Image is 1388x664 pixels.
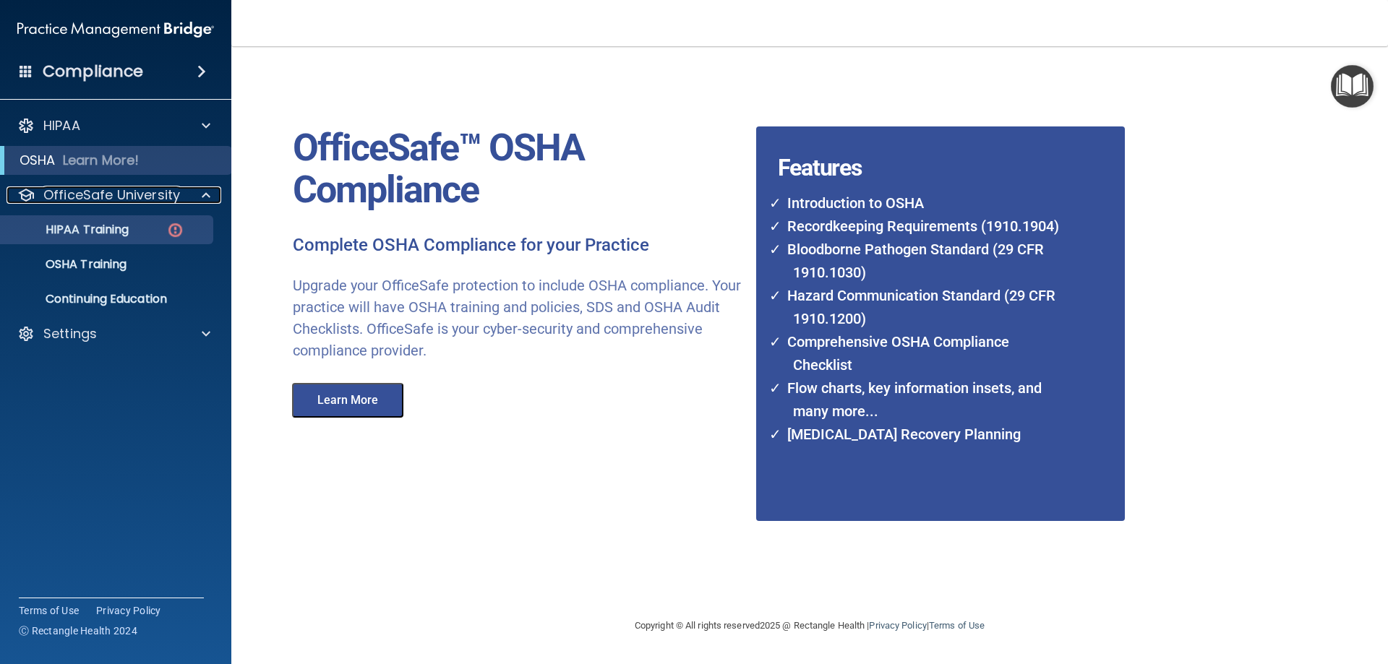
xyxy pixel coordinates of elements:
p: HIPAA [43,117,80,134]
a: Terms of Use [929,620,985,631]
p: Complete OSHA Compliance for your Practice [293,234,745,257]
a: Privacy Policy [96,603,161,618]
p: Settings [43,325,97,342]
li: Bloodborne Pathogen Standard (29 CFR 1910.1030) [779,238,1068,284]
h4: Compliance [43,61,143,82]
a: Learn More [282,395,418,406]
li: Hazard Communication Standard (29 CFR 1910.1200) [779,284,1068,330]
a: HIPAA [17,117,210,134]
span: Ⓒ Rectangle Health 2024 [19,624,137,638]
li: Flow charts, key information insets, and many more... [779,376,1068,423]
button: Open Resource Center [1331,65,1374,108]
a: Privacy Policy [869,620,926,631]
p: HIPAA Training [9,223,129,237]
p: Learn More! [63,152,140,169]
p: OfficeSafe™ OSHA Compliance [293,127,745,211]
p: OfficeSafe University [43,186,180,204]
img: PMB logo [17,15,214,44]
li: Comprehensive OSHA Compliance Checklist [779,330,1068,376]
li: [MEDICAL_DATA] Recovery Planning [779,423,1068,446]
a: Terms of Use [19,603,79,618]
h4: Features [756,126,1087,155]
li: Introduction to OSHA [779,191,1068,215]
a: Settings [17,325,210,342]
p: OSHA Training [9,257,127,272]
p: Upgrade your OfficeSafe protection to include OSHA compliance. Your practice will have OSHA train... [293,275,745,361]
li: Recordkeeping Requirements (1910.1904) [779,215,1068,238]
p: Continuing Education [9,292,207,306]
img: danger-circle.6113f641.png [166,221,184,239]
div: Copyright © All rights reserved 2025 @ Rectangle Health | | [546,603,1074,649]
p: OSHA [20,152,56,169]
a: OfficeSafe University [17,186,210,204]
button: Learn More [292,383,403,418]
